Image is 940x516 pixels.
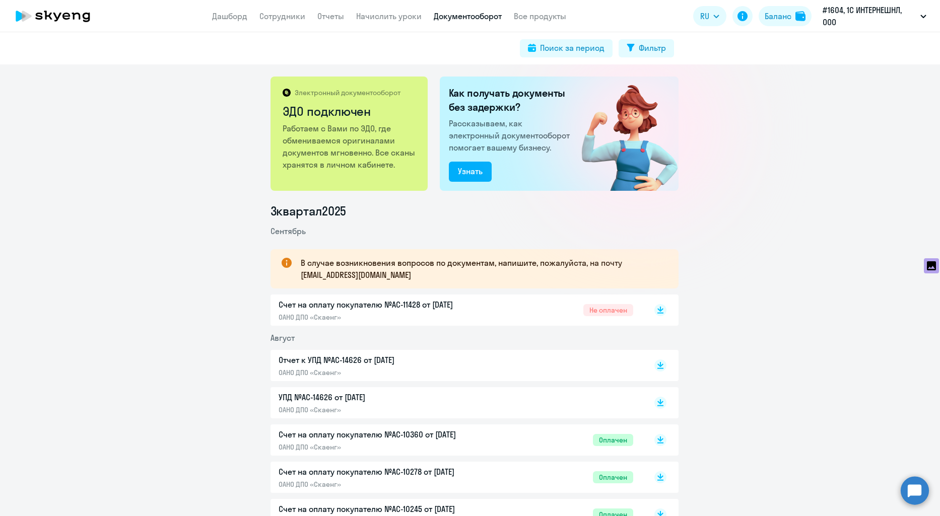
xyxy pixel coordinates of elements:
[279,313,490,322] p: ОАНО ДПО «Скаенг»
[279,428,633,452] a: Счет на оплату покупателю №AC-10360 от [DATE]ОАНО ДПО «Скаенг»Оплачен
[271,203,679,219] li: 3 квартал 2025
[693,6,726,26] button: RU
[295,88,400,97] p: Электронный документооборот
[520,39,613,57] button: Поиск за период
[283,122,417,171] p: Работаем с Вами по ЭДО, где обмениваемся оригиналами документов мгновенно. Все сканы хранятся в л...
[301,257,660,281] p: В случае возникновения вопросов по документам, напишите, пожалуйста, на почту [EMAIL_ADDRESS][DOM...
[823,4,916,28] p: #1604, 1С ИНТЕРНЕШНЛ, ООО
[279,354,490,366] p: Отчет к УПД №AC-14626 от [DATE]
[449,162,492,182] button: Узнать
[279,405,490,414] p: ОАНО ДПО «Скаенг»
[212,11,247,21] a: Дашборд
[259,11,305,21] a: Сотрудники
[593,434,633,446] span: Оплачен
[279,428,490,440] p: Счет на оплату покупателю №AC-10360 от [DATE]
[279,299,633,322] a: Счет на оплату покупателю №AC-11428 от [DATE]ОАНО ДПО «Скаенг»Не оплачен
[279,391,633,414] a: УПД №AC-14626 от [DATE]ОАНО ДПО «Скаенг»
[279,299,490,311] p: Счет на оплату покупателю №AC-11428 от [DATE]
[818,4,931,28] button: #1604, 1С ИНТЕРНЕШНЛ, ООО
[356,11,422,21] a: Начислить уроки
[279,466,633,489] a: Счет на оплату покупателю №AC-10278 от [DATE]ОАНО ДПО «Скаенг»Оплачен
[283,103,417,119] h2: ЭДО подключен
[759,6,812,26] button: Балансbalance
[434,11,502,21] a: Документооборот
[540,42,605,54] div: Поиск за период
[514,11,566,21] a: Все продукты
[700,10,709,22] span: RU
[279,503,490,515] p: Счет на оплату покупателю №AC-10245 от [DATE]
[458,165,483,177] div: Узнать
[639,42,666,54] div: Фильтр
[449,117,574,154] p: Рассказываем, как электронный документооборот помогает вашему бизнесу.
[449,86,574,114] h2: Как получать документы без задержки?
[271,333,295,343] span: Август
[593,471,633,483] span: Оплачен
[583,304,633,316] span: Не оплачен
[565,77,679,191] img: connected
[279,480,490,489] p: ОАНО ДПО «Скаенг»
[619,39,674,57] button: Фильтр
[279,443,490,452] p: ОАНО ДПО «Скаенг»
[765,10,791,22] div: Баланс
[317,11,344,21] a: Отчеты
[279,368,490,377] p: ОАНО ДПО «Скаенг»
[279,466,490,478] p: Счет на оплату покупателю №AC-10278 от [DATE]
[795,11,805,21] img: balance
[279,354,633,377] a: Отчет к УПД №AC-14626 от [DATE]ОАНО ДПО «Скаенг»
[271,226,306,236] span: Сентябрь
[279,391,490,403] p: УПД №AC-14626 от [DATE]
